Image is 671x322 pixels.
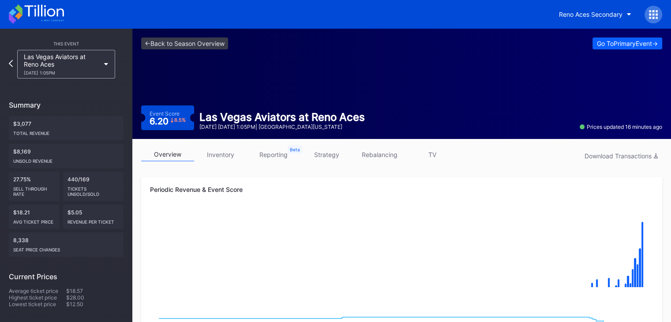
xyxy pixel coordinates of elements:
[13,127,119,136] div: Total Revenue
[552,6,638,22] button: Reno Aces Secondary
[150,186,653,193] div: Periodic Revenue & Event Score
[150,209,653,297] svg: Chart title
[174,118,186,123] div: 8.5 %
[67,216,120,225] div: Revenue per ticket
[13,155,119,164] div: Unsold Revenue
[9,288,66,294] div: Average ticket price
[9,272,124,281] div: Current Prices
[9,205,60,229] div: $18.21
[13,183,55,197] div: Sell Through Rate
[199,124,365,130] div: [DATE] [DATE] 1:05PM | [GEOGRAPHIC_DATA][US_STATE]
[406,148,459,161] a: TV
[13,243,119,252] div: seat price changes
[585,152,658,160] div: Download Transactions
[24,70,100,75] div: [DATE] 1:05PM
[141,148,194,161] a: overview
[63,205,124,229] div: $5.05
[66,288,124,294] div: $18.57
[66,301,124,307] div: $12.50
[9,172,60,201] div: 27.75%
[9,294,66,301] div: Highest ticket price
[9,144,124,168] div: $8,169
[63,172,124,201] div: 440/169
[580,124,662,130] div: Prices updated 16 minutes ago
[300,148,353,161] a: strategy
[559,11,622,18] div: Reno Aces Secondary
[9,41,124,46] div: This Event
[199,111,365,124] div: Las Vegas Aviators at Reno Aces
[141,37,228,49] a: <-Back to Season Overview
[597,40,658,47] div: Go To Primary Event ->
[9,301,66,307] div: Lowest ticket price
[247,148,300,161] a: reporting
[580,150,662,162] button: Download Transactions
[353,148,406,161] a: rebalancing
[9,232,124,257] div: 8,338
[9,116,124,140] div: $3,077
[13,216,55,225] div: Avg ticket price
[150,110,180,117] div: Event Score
[66,294,124,301] div: $28.00
[194,148,247,161] a: inventory
[24,53,100,75] div: Las Vegas Aviators at Reno Aces
[67,183,120,197] div: Tickets Unsold/Sold
[9,101,124,109] div: Summary
[592,37,662,49] button: Go ToPrimaryEvent->
[150,117,186,126] div: 6.20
